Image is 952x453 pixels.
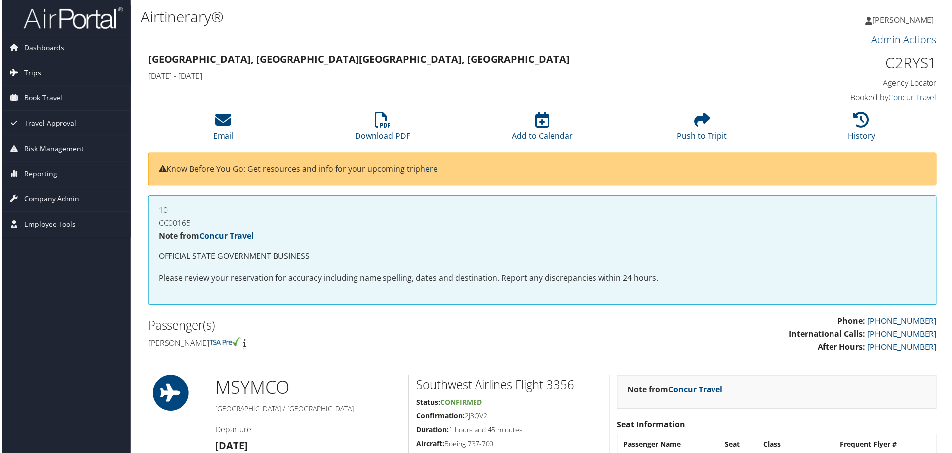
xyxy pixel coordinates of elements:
[214,426,401,437] h4: Departure
[819,343,867,354] strong: After Hours:
[22,162,55,187] span: Reporting
[147,53,570,66] strong: [GEOGRAPHIC_DATA], [GEOGRAPHIC_DATA] [GEOGRAPHIC_DATA], [GEOGRAPHIC_DATA]
[873,33,939,46] a: Admin Actions
[198,231,253,242] a: Concur Travel
[214,406,401,416] h5: [GEOGRAPHIC_DATA] / [GEOGRAPHIC_DATA]
[752,92,939,103] h4: Booked by
[22,6,121,30] img: airportal-logo.png
[416,413,602,423] h5: 2J3QV2
[214,377,401,402] h1: MSY MCO
[628,386,724,397] strong: Note from
[867,5,946,35] a: [PERSON_NAME]
[678,118,728,142] a: Push to Tripit
[416,427,602,437] h5: 1 hours and 45 minutes
[618,421,686,432] strong: Seat Information
[22,137,82,162] span: Risk Management
[22,213,74,238] span: Employee Tools
[752,53,939,74] h1: C2RYS1
[157,207,928,215] h4: 10
[22,86,61,111] span: Book Travel
[157,220,928,228] h4: CC00165
[416,427,449,436] strong: Duration:
[850,118,877,142] a: History
[890,92,939,103] a: Concur Travel
[416,413,465,422] strong: Confirmation:
[440,399,482,409] span: Confirmed
[416,441,444,450] strong: Aircraft:
[147,71,737,82] h4: [DATE] - [DATE]
[869,317,939,328] a: [PHONE_NUMBER]
[22,111,75,136] span: Travel Approval
[669,386,724,397] a: Concur Travel
[355,118,410,142] a: Download PDF
[869,343,939,354] a: [PHONE_NUMBER]
[157,164,928,177] p: Know Before You Go: Get resources and info for your upcoming trip
[839,317,867,328] strong: Phone:
[874,14,936,25] span: [PERSON_NAME]
[416,378,602,395] h2: Southwest Airlines Flight 3356
[157,231,253,242] strong: Note from
[790,330,867,341] strong: International Calls:
[147,339,535,350] h4: [PERSON_NAME]
[157,251,928,264] p: OFFICIAL STATE GOVERNMENT BUSINESS
[420,164,438,175] a: here
[512,118,573,142] a: Add to Calendar
[139,6,677,27] h1: Airtinerary®
[147,318,535,335] h2: Passenger(s)
[212,118,233,142] a: Email
[752,78,939,89] h4: Agency Locator
[869,330,939,341] a: [PHONE_NUMBER]
[208,339,240,348] img: tsa-precheck.png
[416,399,440,409] strong: Status:
[22,187,78,212] span: Company Admin
[22,35,63,60] span: Dashboards
[157,273,928,286] p: Please review your reservation for accuracy including name spelling, dates and destination. Repor...
[416,441,602,451] h5: Boeing 737-700
[22,61,39,86] span: Trips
